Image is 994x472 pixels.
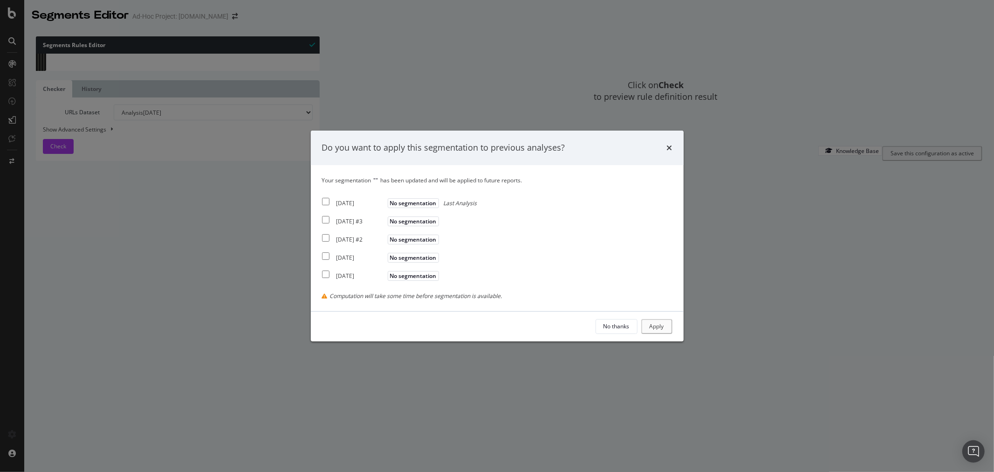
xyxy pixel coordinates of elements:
[962,440,985,463] div: Open Intercom Messenger
[650,322,664,330] div: Apply
[641,319,672,334] button: Apply
[336,254,385,262] div: [DATE]
[388,253,439,263] span: No segmentation
[388,216,439,226] span: No segmentation
[336,217,385,225] div: [DATE] #3
[596,319,638,334] button: No thanks
[374,176,378,184] span: " "
[667,142,672,154] div: times
[336,272,385,280] div: [DATE]
[311,131,684,341] div: modal
[336,236,385,243] div: [DATE] #2
[336,199,385,207] div: [DATE]
[322,176,672,184] div: Your segmentation has been updated and will be applied to future reports.
[388,198,439,208] span: No segmentation
[322,142,565,154] div: Do you want to apply this segmentation to previous analyses?
[603,322,630,330] div: No thanks
[444,199,477,207] span: Last Analysis
[388,271,439,281] span: No segmentation
[330,292,502,300] span: Computation will take some time before segmentation is available .
[388,235,439,244] span: No segmentation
